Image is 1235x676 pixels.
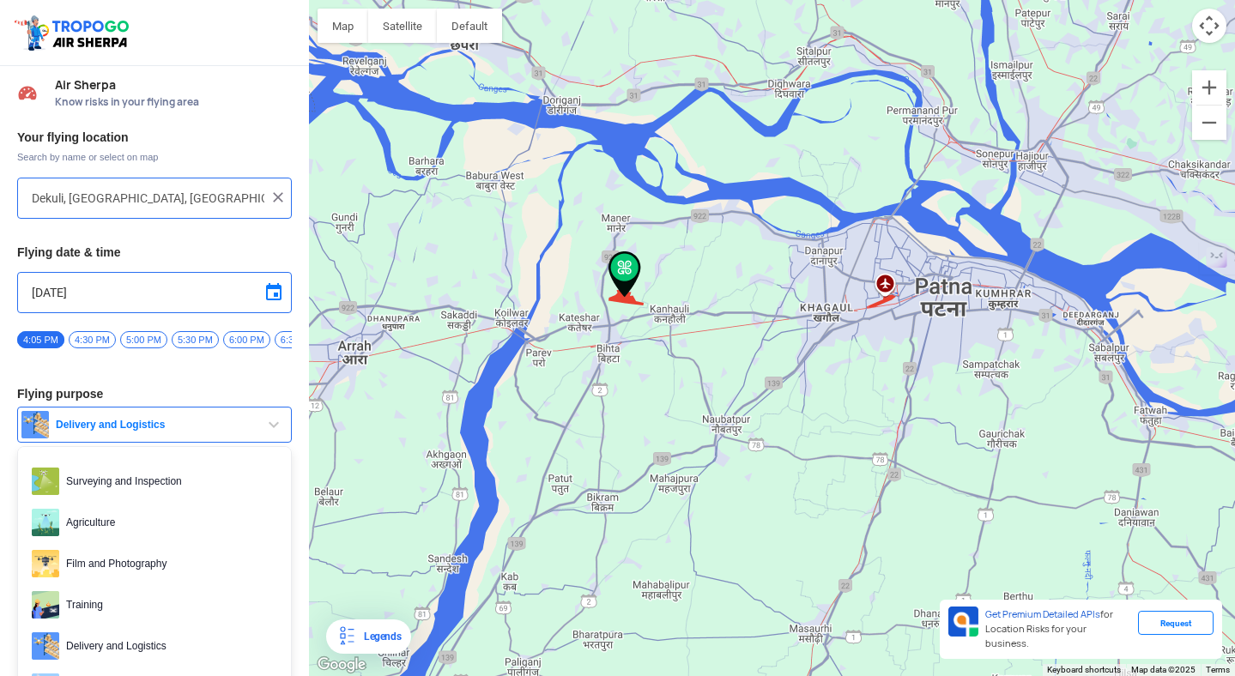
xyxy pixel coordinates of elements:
img: survey.png [32,468,59,495]
span: Surveying and Inspection [59,468,277,495]
h3: Flying purpose [17,388,292,400]
button: Zoom out [1192,106,1226,140]
button: Keyboard shortcuts [1047,664,1121,676]
img: training.png [32,591,59,619]
img: ic_tgdronemaps.svg [13,13,135,52]
img: Legends [336,626,357,647]
span: 5:00 PM [120,331,167,348]
span: 5:30 PM [172,331,219,348]
img: ic_close.png [269,189,287,206]
span: Air Sherpa [55,78,292,92]
span: 4:05 PM [17,331,64,348]
input: Search your flying location [32,188,264,208]
span: Get Premium Detailed APIs [985,608,1100,620]
img: agri.png [32,509,59,536]
div: for Location Risks for your business. [978,607,1138,652]
img: Premium APIs [948,607,978,637]
h3: Flying date & time [17,246,292,258]
img: Risk Scores [17,82,38,103]
button: Delivery and Logistics [17,407,292,443]
span: 6:30 PM [275,331,322,348]
span: Agriculture [59,509,277,536]
a: Open this area in Google Maps (opens a new window) [313,654,370,676]
span: 6:00 PM [223,331,270,348]
a: Terms [1206,665,1230,674]
div: Request [1138,611,1214,635]
span: Map data ©2025 [1131,665,1196,674]
div: Legends [357,626,401,647]
button: Show satellite imagery [368,9,437,43]
button: Map camera controls [1192,9,1226,43]
span: Delivery and Logistics [49,418,263,432]
input: Select Date [32,282,277,303]
span: 4:30 PM [69,331,116,348]
span: Delivery and Logistics [59,632,277,660]
img: delivery.png [21,411,49,438]
img: film.png [32,550,59,577]
img: delivery.png [32,632,59,660]
span: Know risks in your flying area [55,95,292,109]
span: Search by name or select on map [17,150,292,164]
img: Google [313,654,370,676]
button: Zoom in [1192,70,1226,105]
h3: Your flying location [17,131,292,143]
span: Film and Photography [59,550,277,577]
span: Training [59,591,277,619]
button: Show street map [318,9,368,43]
